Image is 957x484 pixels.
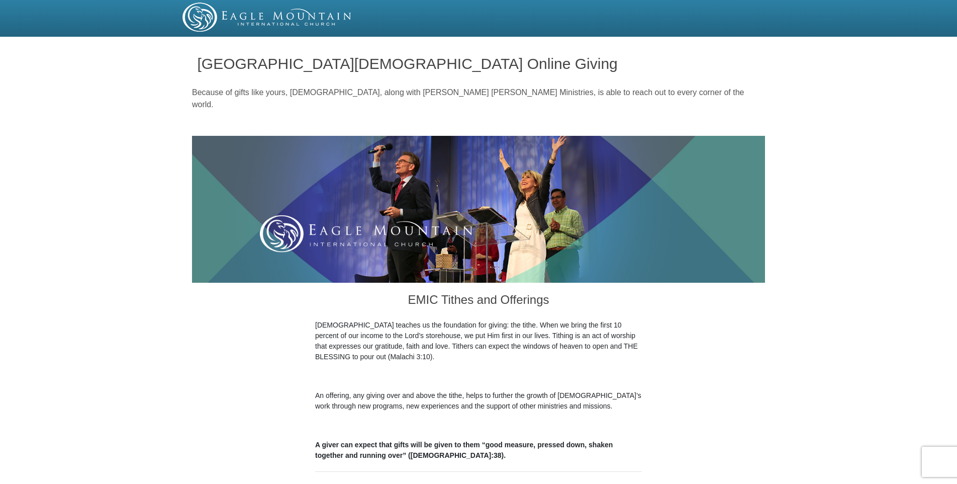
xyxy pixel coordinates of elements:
[315,283,642,320] h3: EMIC Tithes and Offerings
[182,3,352,32] img: EMIC
[198,55,760,72] h1: [GEOGRAPHIC_DATA][DEMOGRAPHIC_DATA] Online Giving
[315,390,642,412] p: An offering, any giving over and above the tithe, helps to further the growth of [DEMOGRAPHIC_DAT...
[315,320,642,362] p: [DEMOGRAPHIC_DATA] teaches us the foundation for giving: the tithe. When we bring the first 10 pe...
[192,87,765,111] p: Because of gifts like yours, [DEMOGRAPHIC_DATA], along with [PERSON_NAME] [PERSON_NAME] Ministrie...
[315,441,613,459] b: A giver can expect that gifts will be given to them “good measure, pressed down, shaken together ...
